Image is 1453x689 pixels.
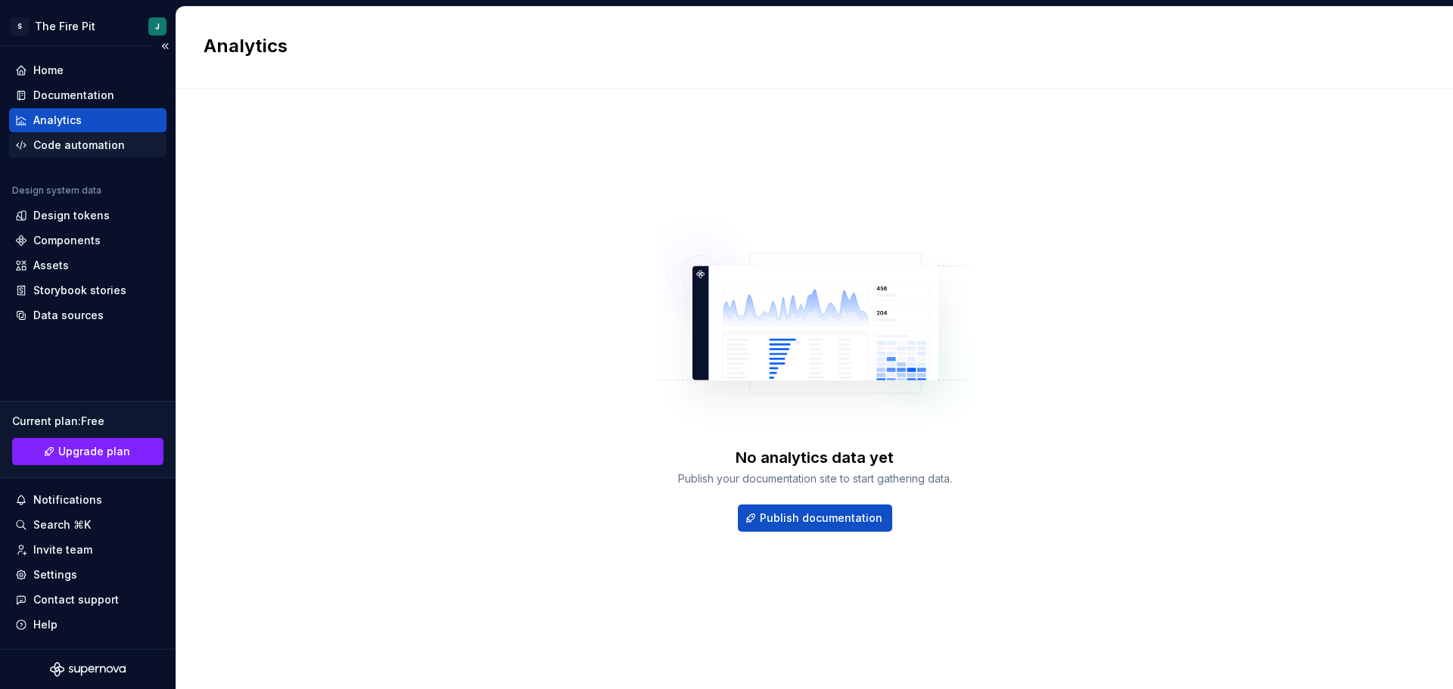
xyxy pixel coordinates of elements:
div: Settings [33,567,77,582]
span: Upgrade plan [58,444,130,459]
a: Design tokens [9,203,166,228]
button: Upgrade plan [12,438,163,465]
a: Analytics [9,108,166,132]
div: Design tokens [33,208,110,223]
a: Data sources [9,303,166,327]
button: Contact support [9,588,166,612]
div: Components [33,233,101,248]
a: Components [9,228,166,253]
div: S [11,17,29,36]
div: Contact support [33,592,119,607]
button: Search ⌘K [9,513,166,537]
div: J [155,20,160,33]
a: Invite team [9,538,166,562]
svg: Supernova Logo [50,662,126,677]
div: Notifications [33,492,102,507]
button: Notifications [9,488,166,512]
a: Assets [9,253,166,278]
a: Home [9,58,166,82]
a: Documentation [9,83,166,107]
div: Help [33,617,58,632]
div: No analytics data yet [736,447,894,468]
a: Code automation [9,133,166,157]
div: The Fire Pit [35,19,95,34]
button: SThe Fire PitJ [3,10,173,42]
div: Publish your documentation site to start gathering data. [678,471,952,486]
a: Storybook stories [9,278,166,303]
span: Publish documentation [760,511,882,526]
button: Collapse sidebar [154,36,176,57]
div: Assets [33,258,69,273]
div: Invite team [33,542,92,557]
h2: Analytics [204,34,1408,58]
div: Data sources [33,308,104,323]
div: Current plan : Free [12,414,163,429]
div: Design system data [12,185,101,197]
div: Search ⌘K [33,517,91,532]
div: Home [33,63,64,78]
div: Documentation [33,88,114,103]
button: Publish documentation [738,504,892,532]
a: Settings [9,563,166,587]
button: Help [9,613,166,637]
div: Storybook stories [33,283,126,298]
div: Analytics [33,113,82,128]
div: Code automation [33,138,125,153]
